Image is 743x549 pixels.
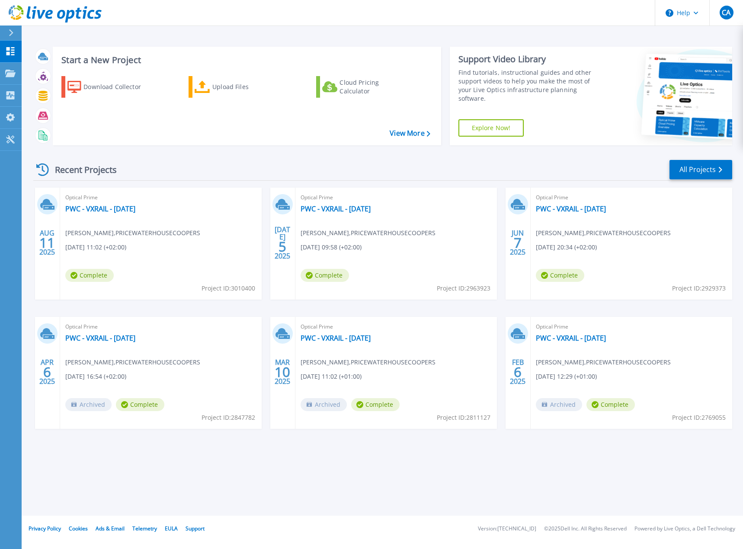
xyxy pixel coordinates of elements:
span: [PERSON_NAME] , PRICEWATERHOUSECOOPERS [536,228,671,238]
span: [DATE] 12:29 (+01:00) [536,372,597,381]
span: Optical Prime [65,322,256,332]
a: Ads & Email [96,525,125,532]
a: PWC - VXRAIL - [DATE] [536,334,606,342]
div: MAR 2025 [274,356,291,388]
a: Upload Files [189,76,285,98]
span: Complete [116,398,164,411]
a: Cloud Pricing Calculator [316,76,413,98]
span: [PERSON_NAME] , PRICEWATERHOUSECOOPERS [65,228,200,238]
a: PWC - VXRAIL - [DATE] [301,204,371,213]
a: PWC - VXRAIL - [DATE] [301,334,371,342]
div: Cloud Pricing Calculator [339,78,409,96]
div: FEB 2025 [509,356,526,388]
span: Complete [586,398,635,411]
span: Archived [65,398,112,411]
div: Find tutorials, instructional guides and other support videos to help you make the most of your L... [458,68,602,103]
span: [PERSON_NAME] , PRICEWATERHOUSECOOPERS [536,357,671,367]
li: © 2025 Dell Inc. All Rights Reserved [544,526,627,532]
span: 11 [39,239,55,246]
span: [PERSON_NAME] , PRICEWATERHOUSECOOPERS [301,357,436,367]
span: Optical Prime [536,193,727,202]
li: Powered by Live Optics, a Dell Technology [634,526,735,532]
span: Optical Prime [536,322,727,332]
span: 6 [514,368,522,376]
span: 5 [279,243,286,250]
span: [PERSON_NAME] , PRICEWATERHOUSECOOPERS [301,228,436,238]
span: 6 [43,368,51,376]
span: Complete [65,269,114,282]
div: Upload Files [212,78,282,96]
a: PWC - VXRAIL - [DATE] [65,334,135,342]
span: Archived [536,398,582,411]
a: Download Collector [61,76,158,98]
span: 10 [275,368,290,376]
a: Telemetry [132,525,157,532]
a: PWC - VXRAIL - [DATE] [536,204,606,213]
span: Project ID: 2769055 [672,413,726,422]
a: Cookies [69,525,88,532]
span: Archived [301,398,347,411]
span: Project ID: 2929373 [672,284,726,293]
div: Recent Projects [33,159,128,180]
span: Project ID: 2811127 [437,413,490,422]
h3: Start a New Project [61,55,430,65]
span: Optical Prime [301,322,492,332]
a: View More [390,129,430,137]
li: Version: [TECHNICAL_ID] [478,526,536,532]
div: [DATE] 2025 [274,227,291,259]
span: 7 [514,239,522,246]
span: Complete [351,398,400,411]
span: Project ID: 3010400 [202,284,255,293]
span: [DATE] 11:02 (+01:00) [301,372,362,381]
span: CA [722,9,730,16]
div: Support Video Library [458,54,602,65]
span: Project ID: 2847782 [202,413,255,422]
div: JUN 2025 [509,227,526,259]
span: Complete [301,269,349,282]
a: Explore Now! [458,119,524,137]
span: [PERSON_NAME] , PRICEWATERHOUSECOOPERS [65,357,200,367]
a: Privacy Policy [29,525,61,532]
span: [DATE] 09:58 (+02:00) [301,243,362,252]
div: AUG 2025 [39,227,55,259]
span: Complete [536,269,584,282]
a: EULA [165,525,178,532]
span: [DATE] 16:54 (+02:00) [65,372,126,381]
div: APR 2025 [39,356,55,388]
span: [DATE] 11:02 (+02:00) [65,243,126,252]
span: Optical Prime [65,193,256,202]
div: Download Collector [83,78,153,96]
a: PWC - VXRAIL - [DATE] [65,204,135,213]
a: All Projects [669,160,732,179]
a: Support [186,525,205,532]
span: Optical Prime [301,193,492,202]
span: [DATE] 20:34 (+02:00) [536,243,597,252]
span: Project ID: 2963923 [437,284,490,293]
